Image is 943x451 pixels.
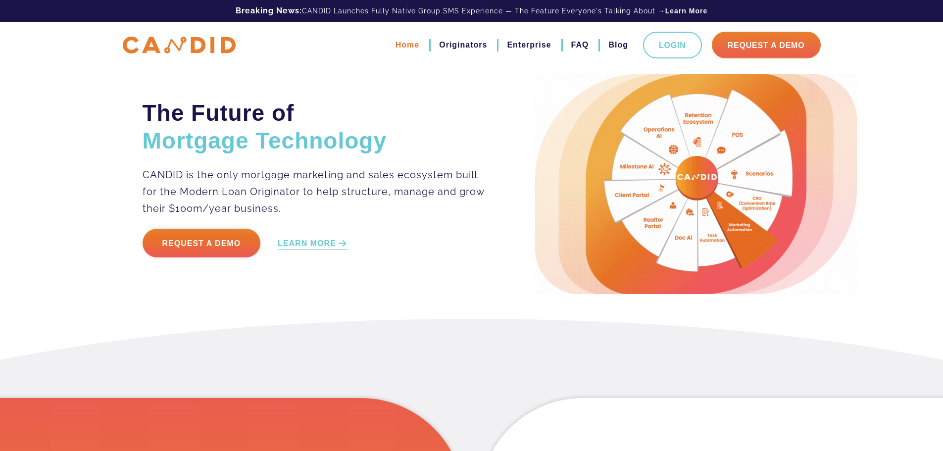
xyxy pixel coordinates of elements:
a: Request A Demo [712,32,821,58]
a: Enterprise [507,37,551,53]
a: Request a Demo [143,229,261,257]
span: Mortgage Technology [143,128,387,153]
h2: The Future of [143,99,486,154]
a: Originators [439,37,487,53]
a: Learn More [665,6,707,16]
img: Candid Hero Image [535,74,857,294]
a: Home [396,37,419,53]
b: Breaking News: [236,6,302,15]
a: Login [643,32,702,58]
a: LEARN MORE [278,238,348,250]
p: CANDID is the only mortgage marketing and sales ecosystem built for the Modern Loan Originator to... [143,166,486,217]
img: CANDID APP [123,37,236,54]
a: Blog [608,37,628,53]
a: FAQ [571,37,589,53]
